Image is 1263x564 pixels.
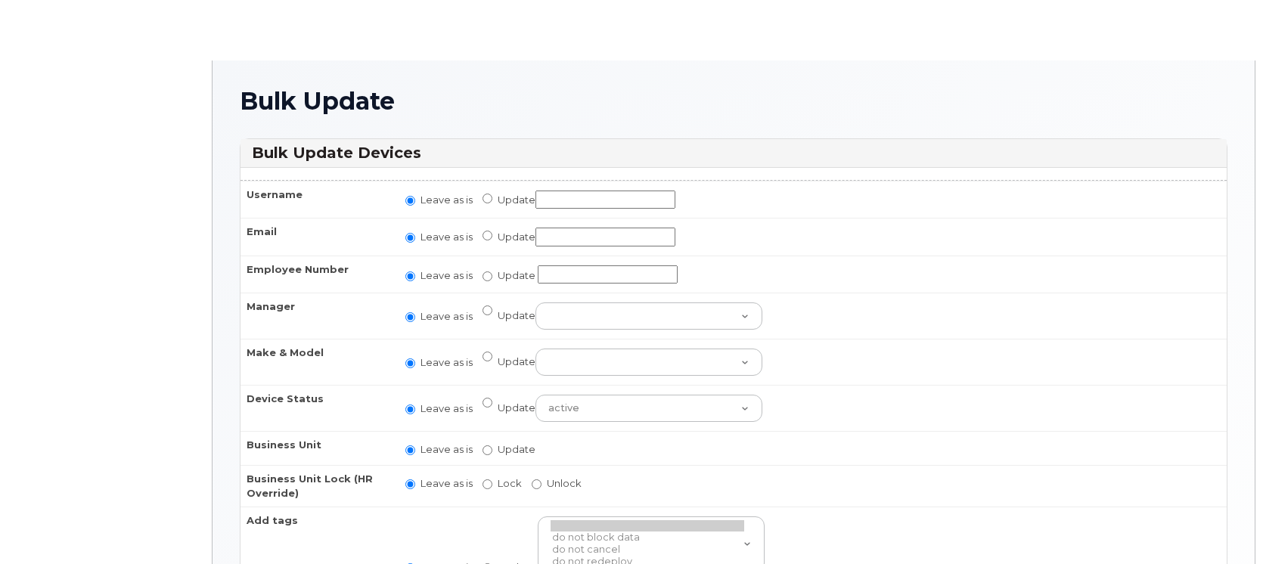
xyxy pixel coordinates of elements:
[483,352,492,361] input: Update
[405,230,473,244] label: Leave as is
[535,228,675,246] input: Update
[483,442,535,457] label: Update
[483,395,762,422] label: Update
[483,228,675,246] label: Update
[405,271,415,281] input: Leave as is
[483,349,762,376] label: Update
[483,194,492,203] input: Update
[405,358,415,368] input: Leave as is
[240,385,392,431] th: Device Status
[240,465,392,506] th: Business Unit Lock (HR Override)
[240,181,392,218] th: Username
[240,88,1227,114] h1: Bulk Update
[240,431,392,465] th: Business Unit
[532,479,542,489] input: Unlock
[240,339,392,385] th: Make & Model
[483,231,492,240] input: Update
[535,395,762,422] select: Update
[252,143,1215,163] h3: Bulk Update Devices
[483,305,492,315] input: Update
[240,218,392,256] th: Email
[551,531,744,544] option: do not block data
[405,312,415,322] input: Leave as is
[483,302,762,330] label: Update
[405,401,473,416] label: Leave as is
[483,476,522,491] label: Lock
[405,196,415,206] input: Leave as is
[483,479,492,489] input: Lock
[240,293,392,339] th: Manager
[483,271,492,281] input: Update
[240,256,392,293] th: Employee Number
[535,302,762,330] select: Update
[405,355,473,370] label: Leave as is
[551,544,744,556] option: do not cancel
[405,268,473,283] label: Leave as is
[483,268,535,283] label: Update
[405,442,473,457] label: Leave as is
[535,349,762,376] select: Update
[405,193,473,207] label: Leave as is
[483,445,492,455] input: Update
[405,233,415,243] input: Leave as is
[483,191,675,209] label: Update
[405,445,415,455] input: Leave as is
[405,404,415,414] input: Leave as is
[535,191,675,209] input: Update
[532,476,582,491] label: Unlock
[405,476,473,491] label: Leave as is
[483,398,492,408] input: Update
[405,479,415,489] input: Leave as is
[405,309,473,324] label: Leave as is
